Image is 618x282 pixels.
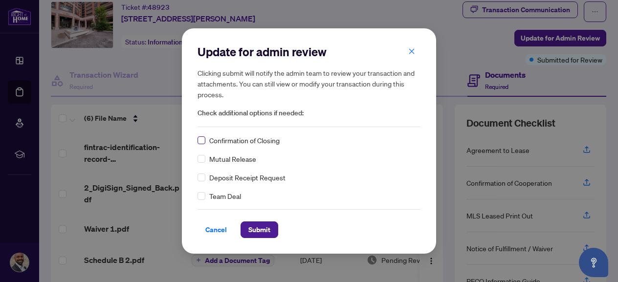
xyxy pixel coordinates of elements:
[198,44,420,60] h2: Update for admin review
[209,172,286,183] span: Deposit Receipt Request
[248,222,270,238] span: Submit
[408,48,415,55] span: close
[241,221,278,238] button: Submit
[579,248,608,277] button: Open asap
[205,222,227,238] span: Cancel
[209,191,241,201] span: Team Deal
[198,67,420,100] h5: Clicking submit will notify the admin team to review your transaction and attachments. You can st...
[198,221,235,238] button: Cancel
[209,135,280,146] span: Confirmation of Closing
[198,108,420,119] span: Check additional options if needed:
[209,153,256,164] span: Mutual Release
